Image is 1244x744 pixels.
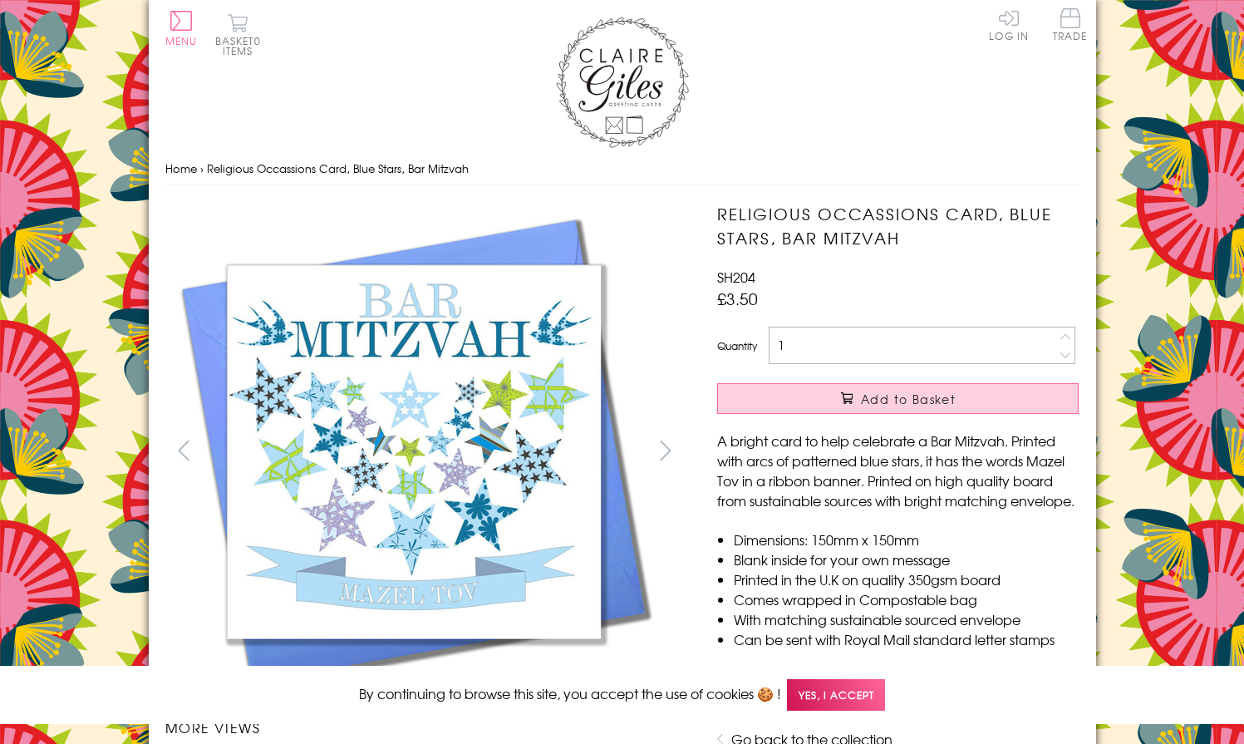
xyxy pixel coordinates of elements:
[200,160,204,176] span: ›
[1053,8,1088,44] a: Trade
[734,569,1079,589] li: Printed in the U.K on quality 350gsm board
[1053,8,1088,41] span: Trade
[717,202,1079,250] h1: Religious Occassions Card, Blue Stars, Bar Mitzvah
[165,431,203,469] button: prev
[165,202,664,701] img: Religious Occassions Card, Blue Stars, Bar Mitzvah
[717,383,1079,414] button: Add to Basket
[165,11,198,46] button: Menu
[165,160,197,176] a: Home
[717,338,757,353] label: Quantity
[165,33,198,48] span: Menu
[207,160,469,176] span: Religious Occassions Card, Blue Stars, Bar Mitzvah
[165,717,685,737] h3: More views
[556,17,689,148] img: Claire Giles Greetings Cards
[989,8,1029,41] a: Log In
[647,431,684,469] button: next
[223,33,261,58] span: 0 items
[734,589,1079,609] li: Comes wrapped in Compostable bag
[717,267,755,287] span: SH204
[734,629,1079,649] li: Can be sent with Royal Mail standard letter stamps
[165,152,1079,186] nav: breadcrumbs
[734,530,1079,549] li: Dimensions: 150mm x 150mm
[734,609,1079,629] li: With matching sustainable sourced envelope
[717,287,758,310] span: £3.50
[734,549,1079,569] li: Blank inside for your own message
[787,679,885,712] span: Yes, I accept
[215,13,261,56] button: Basket0 items
[861,391,956,407] span: Add to Basket
[717,431,1079,510] p: A bright card to help celebrate a Bar Mitzvah. Printed with arcs of patterned blue stars, it has ...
